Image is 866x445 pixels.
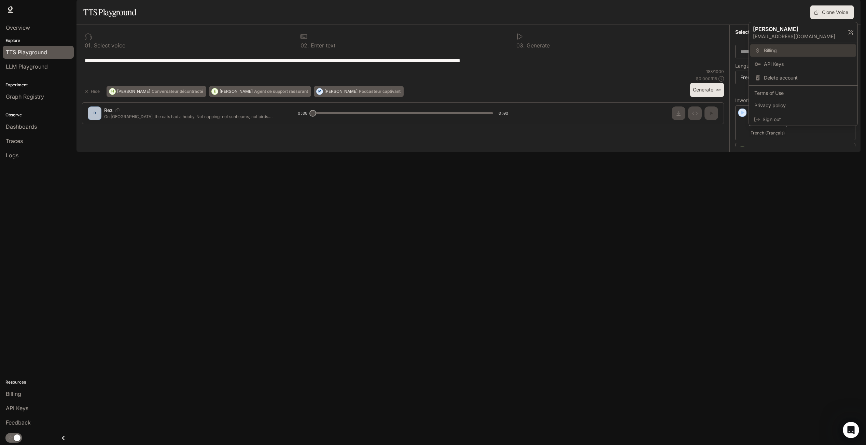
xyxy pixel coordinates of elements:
a: Privacy policy [750,99,856,112]
a: Billing [750,44,856,57]
span: Privacy policy [754,102,852,109]
div: Sign out [749,113,857,126]
p: [PERSON_NAME] [753,25,837,33]
iframe: Intercom live chat [843,422,859,438]
div: Delete account [750,72,856,84]
span: Sign out [763,116,852,123]
span: API Keys [764,61,852,68]
span: Delete account [764,74,852,81]
p: [EMAIL_ADDRESS][DOMAIN_NAME] [753,33,848,40]
div: [PERSON_NAME][EMAIL_ADDRESS][DOMAIN_NAME] [749,22,857,43]
a: API Keys [750,58,856,70]
span: Billing [764,47,852,54]
a: Terms of Use [750,87,856,99]
span: Terms of Use [754,90,852,97]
